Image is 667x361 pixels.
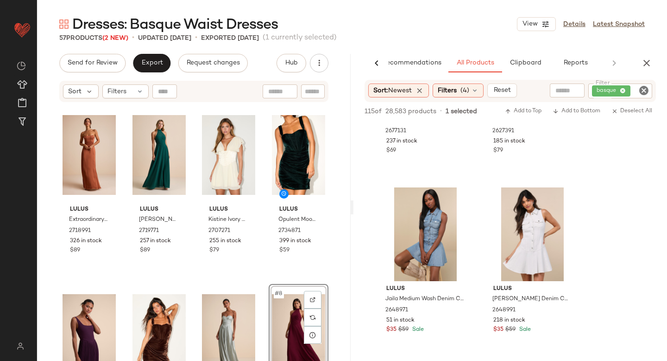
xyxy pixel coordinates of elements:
[140,206,178,214] span: Lulus
[410,327,424,333] span: Sale
[70,246,80,255] span: $89
[611,108,652,115] span: Deselect All
[386,137,417,146] span: 237 in stock
[549,106,604,117] button: Add to Bottom
[385,295,464,303] span: Jaila Medium Wash Denim Collared Mini Dress
[446,107,477,116] span: 1 selected
[385,127,406,135] span: 2677131
[274,289,284,298] span: #8
[438,86,457,96] span: Filters
[386,147,396,155] span: $69
[141,59,163,67] span: Export
[133,54,170,72] button: Export
[398,326,409,334] span: $59
[373,86,412,96] span: Sort:
[70,206,108,214] span: Lulus
[486,187,579,281] img: 12766701_2648991.jpg
[59,35,66,42] span: 57
[374,59,441,67] span: AI Recommendations
[59,33,128,43] div: Products
[386,316,415,325] span: 51 in stock
[69,227,91,235] span: 2718991
[67,59,118,67] span: Send for Review
[102,35,128,42] span: (2 New)
[209,206,248,214] span: Lulus
[202,108,255,202] img: 2707271_01_hero_2025-08-14.jpg
[140,246,150,255] span: $89
[563,19,585,29] a: Details
[492,295,571,303] span: [PERSON_NAME] Denim Collared Mini Dress
[460,86,469,96] span: (4)
[493,316,525,325] span: 218 in stock
[386,326,396,334] span: $35
[310,297,315,303] img: svg%3e
[285,59,298,67] span: Hub
[132,108,186,202] img: 2719771_02_front_2025-08-27.jpg
[456,59,494,67] span: All Products
[493,147,503,155] span: $79
[597,87,620,95] span: basque
[563,59,587,67] span: Reports
[493,137,525,146] span: 185 in stock
[201,33,259,43] p: Exported [DATE]
[310,315,315,320] img: svg%3e
[13,20,31,39] img: heart_red.DM2ytmEG.svg
[608,106,656,117] button: Deselect All
[365,107,382,116] span: 115 of
[139,227,159,235] span: 2719771
[493,87,510,94] span: Reset
[72,16,278,34] span: Dresses: Basque Waist Dresses
[11,342,29,350] img: svg%3e
[553,108,600,115] span: Add to Bottom
[492,127,514,135] span: 2627391
[132,32,134,44] span: •
[386,285,465,293] span: Lulus
[638,85,649,96] i: Clear Filter
[209,246,219,255] span: $79
[505,108,541,115] span: Add to Top
[209,237,241,245] span: 255 in stock
[69,216,107,224] span: Extraordinary Presence Rust Brown Satin Strapless Maxi Dress
[208,227,230,235] span: 2707271
[17,61,26,71] img: svg%3e
[279,246,289,255] span: $59
[272,108,325,202] img: 2734871_01_hero_2025-09-29.jpg
[59,54,126,72] button: Send for Review
[517,327,531,333] span: Sale
[440,107,442,116] span: •
[379,187,472,281] img: 12765661_2648971.jpg
[59,19,69,29] img: svg%3e
[492,306,516,315] span: 2648991
[385,306,408,315] span: 2648971
[63,108,116,202] img: 2718991_02_front_2025-09-15.jpg
[505,326,516,334] span: $59
[263,32,337,44] span: (1 currently selected)
[139,216,177,224] span: [PERSON_NAME] Emerald Halter Neck Ruched Maxi Dress
[178,54,248,72] button: Request changes
[385,107,436,116] span: 28,583 products
[522,20,538,28] span: View
[279,206,318,214] span: Lulus
[388,87,412,94] span: Newest
[487,84,517,97] button: Reset
[279,237,311,245] span: 399 in stock
[195,32,197,44] span: •
[493,326,503,334] span: $35
[186,59,240,67] span: Request changes
[107,87,126,97] span: Filters
[593,19,645,29] a: Latest Snapshot
[208,216,247,224] span: Kistine Ivory Chiffon Corset Flutter Sleeve Mini Dress
[138,33,191,43] p: updated [DATE]
[70,237,102,245] span: 326 in stock
[493,285,572,293] span: Lulus
[517,17,556,31] button: View
[509,59,541,67] span: Clipboard
[278,227,301,235] span: 2734871
[68,87,82,97] span: Sort
[140,237,171,245] span: 257 in stock
[501,106,545,117] button: Add to Top
[278,216,317,224] span: Opulent Mood Emerald Velvet Bustier Mini Dress
[277,54,306,72] button: Hub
